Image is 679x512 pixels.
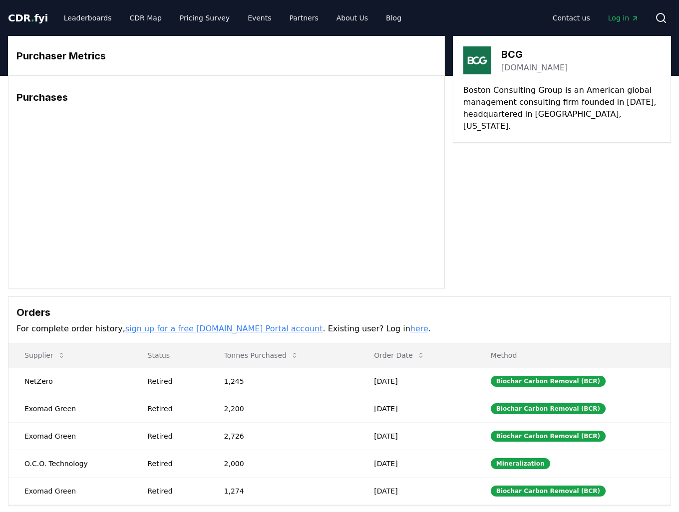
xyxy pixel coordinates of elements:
a: CDR Map [122,9,170,27]
td: Exomad Green [8,422,132,450]
p: For complete order history, . Existing user? Log in . [16,323,663,335]
td: 1,245 [208,367,358,395]
div: Retired [148,486,200,496]
div: Biochar Carbon Removal (BCR) [491,376,606,387]
td: 1,274 [208,477,358,505]
td: 2,200 [208,395,358,422]
button: Supplier [16,345,73,365]
p: Boston Consulting Group is an American global management consulting firm founded in [DATE], headq... [463,84,661,132]
button: Tonnes Purchased [216,345,307,365]
a: [DOMAIN_NAME] [501,62,568,74]
td: [DATE] [358,450,475,477]
div: Mineralization [491,458,550,469]
td: Exomad Green [8,477,132,505]
a: Partners [282,9,327,27]
td: Exomad Green [8,395,132,422]
nav: Main [545,9,647,27]
div: Retired [148,431,200,441]
button: Order Date [366,345,433,365]
a: Leaderboards [56,9,120,27]
a: Events [240,9,279,27]
a: About Us [329,9,376,27]
h3: Purchaser Metrics [16,48,436,63]
td: NetZero [8,367,132,395]
span: CDR fyi [8,12,48,24]
a: here [410,324,428,333]
nav: Main [56,9,409,27]
div: Biochar Carbon Removal (BCR) [491,431,606,442]
a: CDR.fyi [8,11,48,25]
div: Biochar Carbon Removal (BCR) [491,486,606,497]
td: 2,000 [208,450,358,477]
span: . [31,12,34,24]
div: Retired [148,376,200,386]
a: Blog [378,9,409,27]
div: Retired [148,459,200,469]
a: sign up for a free [DOMAIN_NAME] Portal account [125,324,323,333]
a: Pricing Survey [172,9,238,27]
p: Method [483,350,663,360]
td: O.C.O. Technology [8,450,132,477]
h3: Purchases [16,90,436,105]
img: BCG-logo [463,46,491,74]
p: Status [140,350,200,360]
div: Retired [148,404,200,414]
a: Log in [600,9,647,27]
td: [DATE] [358,477,475,505]
td: [DATE] [358,395,475,422]
span: Log in [608,13,639,23]
div: Biochar Carbon Removal (BCR) [491,403,606,414]
h3: Orders [16,305,663,320]
h3: BCG [501,47,568,62]
td: 2,726 [208,422,358,450]
td: [DATE] [358,422,475,450]
a: Contact us [545,9,598,27]
td: [DATE] [358,367,475,395]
